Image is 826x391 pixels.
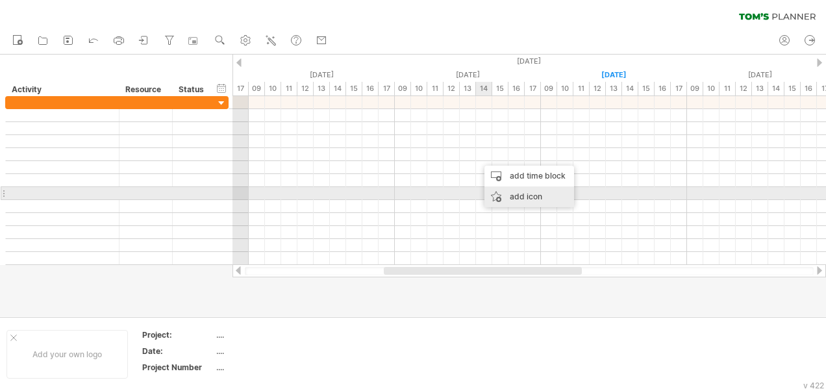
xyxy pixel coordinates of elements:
[606,82,622,95] div: 13
[541,68,687,82] div: Wednesday, 13 August 2025
[265,82,281,95] div: 10
[508,82,525,95] div: 16
[525,82,541,95] div: 17
[427,82,444,95] div: 11
[125,83,165,96] div: Resource
[476,82,492,95] div: 14
[687,82,703,95] div: 09
[142,329,214,340] div: Project:
[671,82,687,95] div: 17
[444,82,460,95] div: 12
[703,82,720,95] div: 10
[216,329,325,340] div: ....
[179,83,207,96] div: Status
[752,82,768,95] div: 13
[622,82,638,95] div: 14
[216,346,325,357] div: ....
[655,82,671,95] div: 16
[362,82,379,95] div: 16
[142,346,214,357] div: Date:
[232,82,249,95] div: 17
[803,381,824,390] div: v 422
[720,82,736,95] div: 11
[590,82,606,95] div: 12
[142,362,214,373] div: Project Number
[346,82,362,95] div: 15
[492,82,508,95] div: 15
[460,82,476,95] div: 13
[784,82,801,95] div: 15
[395,82,411,95] div: 09
[216,362,325,373] div: ....
[411,82,427,95] div: 10
[801,82,817,95] div: 16
[736,82,752,95] div: 12
[484,166,574,186] div: add time block
[281,82,297,95] div: 11
[638,82,655,95] div: 15
[249,68,395,82] div: Monday, 11 August 2025
[573,82,590,95] div: 11
[557,82,573,95] div: 10
[768,82,784,95] div: 14
[249,82,265,95] div: 09
[484,186,574,207] div: add icon
[314,82,330,95] div: 13
[12,83,112,96] div: Activity
[379,82,395,95] div: 17
[6,330,128,379] div: Add your own logo
[330,82,346,95] div: 14
[541,82,557,95] div: 09
[395,68,541,82] div: Tuesday, 12 August 2025
[297,82,314,95] div: 12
